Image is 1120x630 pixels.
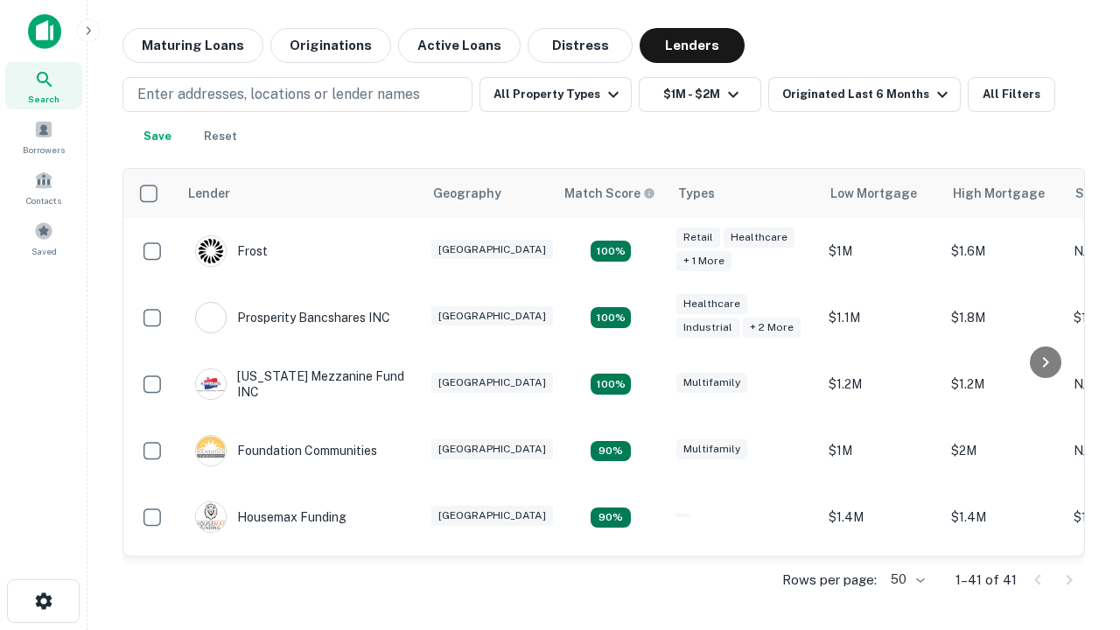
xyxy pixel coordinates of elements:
button: All Filters [968,77,1055,112]
a: Contacts [5,164,82,211]
span: Saved [31,244,57,258]
button: Originated Last 6 Months [768,77,961,112]
div: Capitalize uses an advanced AI algorithm to match your search with the best lender. The match sco... [564,184,655,203]
img: capitalize-icon.png [28,14,61,49]
div: Matching Properties: 4, hasApolloMatch: undefined [591,507,631,528]
img: picture [196,303,226,332]
button: Lenders [640,28,745,63]
span: Search [28,92,59,106]
div: Multifamily [676,373,747,393]
div: Frost [195,235,268,267]
div: Matching Properties: 5, hasApolloMatch: undefined [591,374,631,395]
button: All Property Types [479,77,632,112]
img: picture [196,502,226,532]
td: $1.4M [820,550,942,617]
div: Multifamily [676,439,747,459]
div: Healthcare [724,227,794,248]
a: Borrowers [5,113,82,160]
span: Borrowers [23,143,65,157]
p: Enter addresses, locations or lender names [137,84,420,105]
img: picture [196,436,226,465]
div: 50 [884,567,927,592]
div: Retail [676,227,720,248]
img: picture [196,369,226,399]
p: 1–41 of 41 [955,570,1017,591]
h6: Match Score [564,184,652,203]
div: [GEOGRAPHIC_DATA] [431,240,553,260]
div: High Mortgage [953,183,1045,204]
div: Industrial [676,318,739,338]
div: [GEOGRAPHIC_DATA] [431,439,553,459]
td: $1.8M [942,284,1065,351]
div: Matching Properties: 8, hasApolloMatch: undefined [591,307,631,328]
div: Low Mortgage [830,183,917,204]
button: Save your search to get updates of matches that match your search criteria. [129,119,185,154]
button: Maturing Loans [122,28,263,63]
button: Distress [528,28,633,63]
div: Matching Properties: 4, hasApolloMatch: undefined [591,441,631,462]
td: $1.6M [942,218,1065,284]
div: [GEOGRAPHIC_DATA] [431,373,553,393]
th: Capitalize uses an advanced AI algorithm to match your search with the best lender. The match sco... [554,169,668,218]
div: [GEOGRAPHIC_DATA] [431,506,553,526]
div: Types [678,183,715,204]
div: Housemax Funding [195,501,346,533]
td: $1.2M [942,351,1065,417]
div: Originated Last 6 Months [782,84,953,105]
div: + 2 more [743,318,801,338]
button: Active Loans [398,28,521,63]
a: Search [5,62,82,109]
p: Rows per page: [782,570,877,591]
td: $1M [820,417,942,484]
td: $1.1M [820,284,942,351]
div: Healthcare [676,294,747,314]
td: $1.4M [820,484,942,550]
a: Saved [5,214,82,262]
td: $1M [820,218,942,284]
td: $1.6M [942,550,1065,617]
th: Geography [423,169,554,218]
div: Geography [433,183,501,204]
td: $1.2M [820,351,942,417]
th: Lender [178,169,423,218]
span: Contacts [26,193,61,207]
button: Originations [270,28,391,63]
th: Types [668,169,820,218]
td: $2M [942,417,1065,484]
img: picture [196,236,226,266]
iframe: Chat Widget [1032,490,1120,574]
button: Enter addresses, locations or lender names [122,77,472,112]
button: Reset [192,119,248,154]
div: Foundation Communities [195,435,377,466]
td: $1.4M [942,484,1065,550]
th: High Mortgage [942,169,1065,218]
div: + 1 more [676,251,731,271]
button: $1M - $2M [639,77,761,112]
div: Matching Properties: 5, hasApolloMatch: undefined [591,241,631,262]
th: Low Mortgage [820,169,942,218]
div: [GEOGRAPHIC_DATA] [431,306,553,326]
div: Lender [188,183,230,204]
div: Prosperity Bancshares INC [195,302,390,333]
div: [US_STATE] Mezzanine Fund INC [195,368,405,400]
